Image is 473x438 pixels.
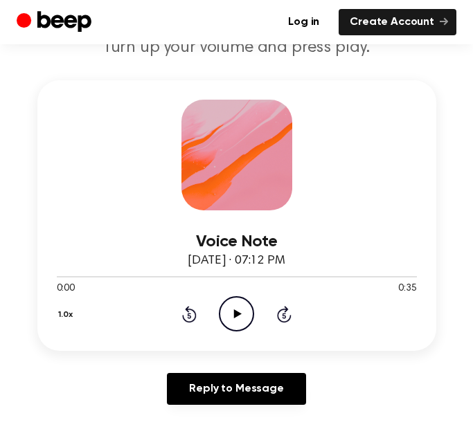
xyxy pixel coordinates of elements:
[57,303,78,327] button: 1.0x
[339,9,456,35] a: Create Account
[17,9,95,36] a: Beep
[57,282,75,296] span: 0:00
[17,37,456,58] p: Turn up your volume and press play.
[398,282,416,296] span: 0:35
[167,373,305,405] a: Reply to Message
[57,232,417,251] h3: Voice Note
[188,255,285,267] span: [DATE] · 07:12 PM
[277,9,330,35] a: Log in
